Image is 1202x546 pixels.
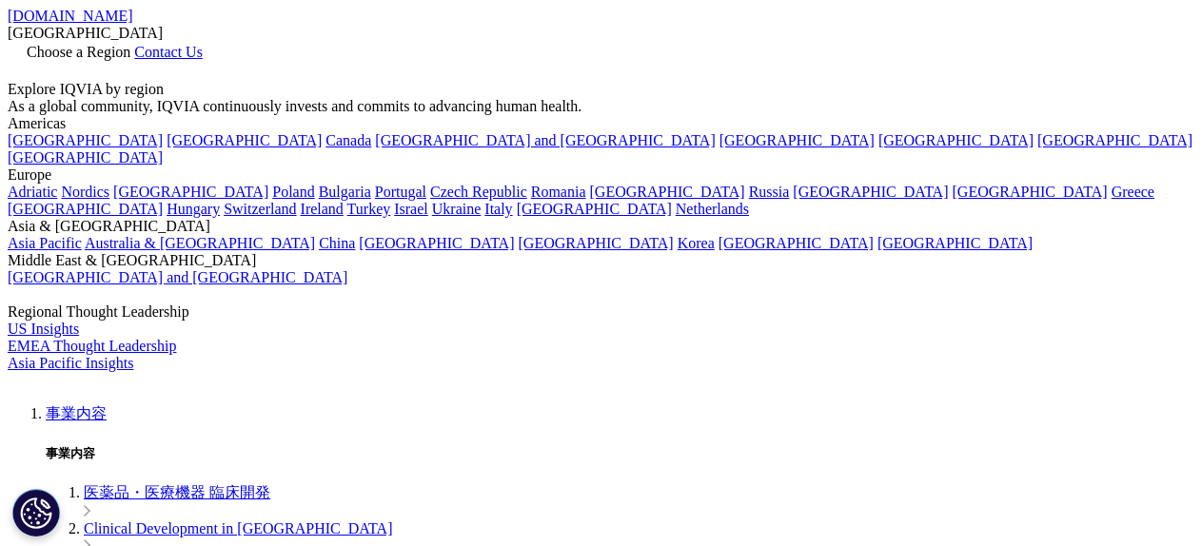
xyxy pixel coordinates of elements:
a: Czech Republic [430,184,527,200]
a: [GEOGRAPHIC_DATA] [517,201,672,217]
a: Romania [531,184,586,200]
a: [GEOGRAPHIC_DATA] [719,132,875,148]
a: Contact Us [134,44,203,60]
a: [GEOGRAPHIC_DATA] [878,132,1034,148]
a: Hungary [167,201,220,217]
a: Turkey [347,201,391,217]
a: [GEOGRAPHIC_DATA] and [GEOGRAPHIC_DATA] [8,269,347,285]
a: Asia Pacific Insights [8,355,133,371]
a: Canada [325,132,371,148]
a: Korea [678,235,715,251]
span: Choose a Region [27,44,130,60]
a: Australia & [GEOGRAPHIC_DATA] [85,235,315,251]
a: US Insights [8,321,79,337]
a: Israel [394,201,428,217]
a: [GEOGRAPHIC_DATA] [359,235,514,251]
a: Clinical Development in [GEOGRAPHIC_DATA] [84,520,392,536]
div: [GEOGRAPHIC_DATA] [8,25,1194,42]
a: EMEA Thought Leadership [8,338,176,354]
a: 医薬品・医療機器 臨床開発 [84,484,270,500]
a: Netherlands [676,201,749,217]
a: [GEOGRAPHIC_DATA] [8,132,163,148]
button: Cookie 设置 [12,489,60,536]
div: Europe [8,166,1194,184]
a: [GEOGRAPHIC_DATA] [590,184,745,200]
div: Asia & [GEOGRAPHIC_DATA] [8,218,1194,235]
a: [GEOGRAPHIC_DATA] [719,235,874,251]
a: Portugal [375,184,426,200]
a: Bulgaria [319,184,371,200]
a: Ukraine [432,201,482,217]
a: Switzerland [224,201,296,217]
a: Poland [272,184,314,200]
div: Middle East & [GEOGRAPHIC_DATA] [8,252,1194,269]
a: China [319,235,355,251]
a: Nordics [61,184,109,200]
a: [DOMAIN_NAME] [8,8,133,24]
div: Americas [8,115,1194,132]
a: [GEOGRAPHIC_DATA] [113,184,268,200]
div: As a global community, IQVIA continuously invests and commits to advancing human health. [8,98,1194,115]
a: [GEOGRAPHIC_DATA] [877,235,1033,251]
a: Russia [749,184,790,200]
a: Greece [1112,184,1154,200]
a: Italy [484,201,512,217]
div: Explore IQVIA by region [8,81,1194,98]
a: Ireland [301,201,344,217]
a: [GEOGRAPHIC_DATA] [1037,132,1192,148]
a: Adriatic [8,184,57,200]
a: [GEOGRAPHIC_DATA] [8,149,163,166]
a: [GEOGRAPHIC_DATA] and [GEOGRAPHIC_DATA] [375,132,715,148]
a: [GEOGRAPHIC_DATA] [953,184,1108,200]
a: Asia Pacific [8,235,82,251]
div: Regional Thought Leadership [8,303,1194,321]
a: [GEOGRAPHIC_DATA] [8,201,163,217]
a: 事業内容 [46,405,107,421]
a: [GEOGRAPHIC_DATA] [793,184,948,200]
a: [GEOGRAPHIC_DATA] [167,132,322,148]
a: [GEOGRAPHIC_DATA] [519,235,674,251]
h5: 事業内容 [46,445,1194,462]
